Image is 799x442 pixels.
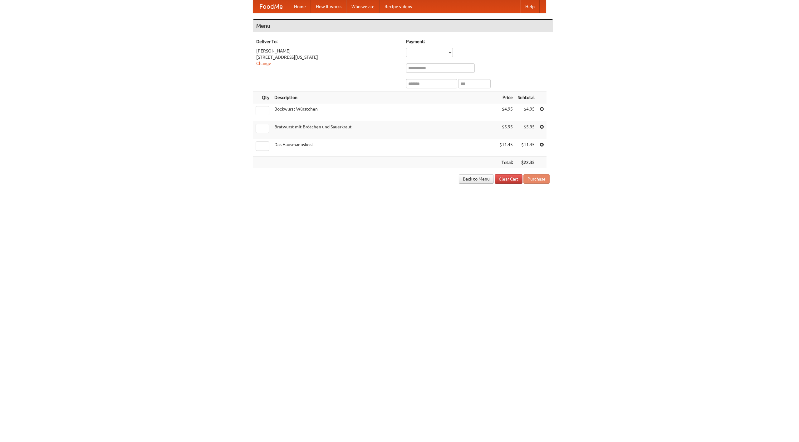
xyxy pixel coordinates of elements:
[459,174,494,184] a: Back to Menu
[256,38,400,45] h5: Deliver To:
[256,54,400,60] div: [STREET_ADDRESS][US_STATE]
[311,0,346,13] a: How it works
[495,174,522,184] a: Clear Cart
[515,157,537,168] th: $22.35
[515,139,537,157] td: $11.45
[253,92,272,103] th: Qty
[523,174,550,184] button: Purchase
[253,0,289,13] a: FoodMe
[515,121,537,139] td: $5.95
[497,92,515,103] th: Price
[497,157,515,168] th: Total:
[272,103,497,121] td: Bockwurst Würstchen
[256,48,400,54] div: [PERSON_NAME]
[497,103,515,121] td: $4.95
[272,92,497,103] th: Description
[515,103,537,121] td: $4.95
[497,139,515,157] td: $11.45
[256,61,271,66] a: Change
[520,0,540,13] a: Help
[380,0,417,13] a: Recipe videos
[406,38,550,45] h5: Payment:
[497,121,515,139] td: $5.95
[515,92,537,103] th: Subtotal
[289,0,311,13] a: Home
[272,121,497,139] td: Bratwurst mit Brötchen und Sauerkraut
[253,20,553,32] h4: Menu
[346,0,380,13] a: Who we are
[272,139,497,157] td: Das Hausmannskost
